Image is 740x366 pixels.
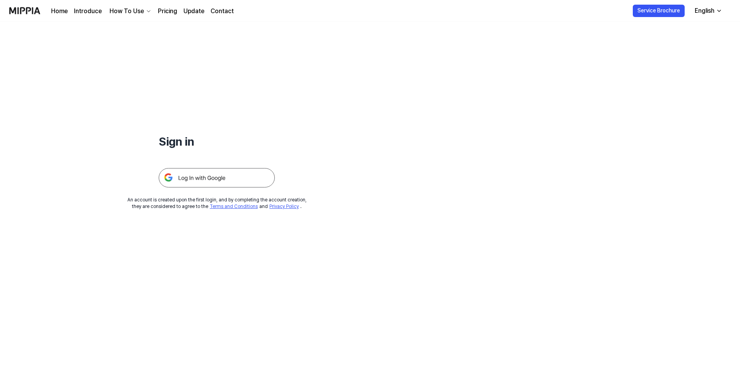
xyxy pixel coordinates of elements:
a: Introduce [74,7,102,16]
a: Terms and Conditions [210,204,258,209]
div: English [693,6,716,15]
div: An account is created upon the first login, and by completing the account creation, they are cons... [127,197,307,210]
a: Home [51,7,68,16]
button: Service Brochure [633,5,685,17]
button: English [689,3,727,19]
h1: Sign in [159,133,275,149]
a: Pricing [158,7,177,16]
button: How To Use [108,7,152,16]
img: 구글 로그인 버튼 [159,168,275,187]
a: Update [183,7,204,16]
div: How To Use [108,7,146,16]
a: Privacy Policy [269,204,299,209]
a: Contact [211,7,234,16]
